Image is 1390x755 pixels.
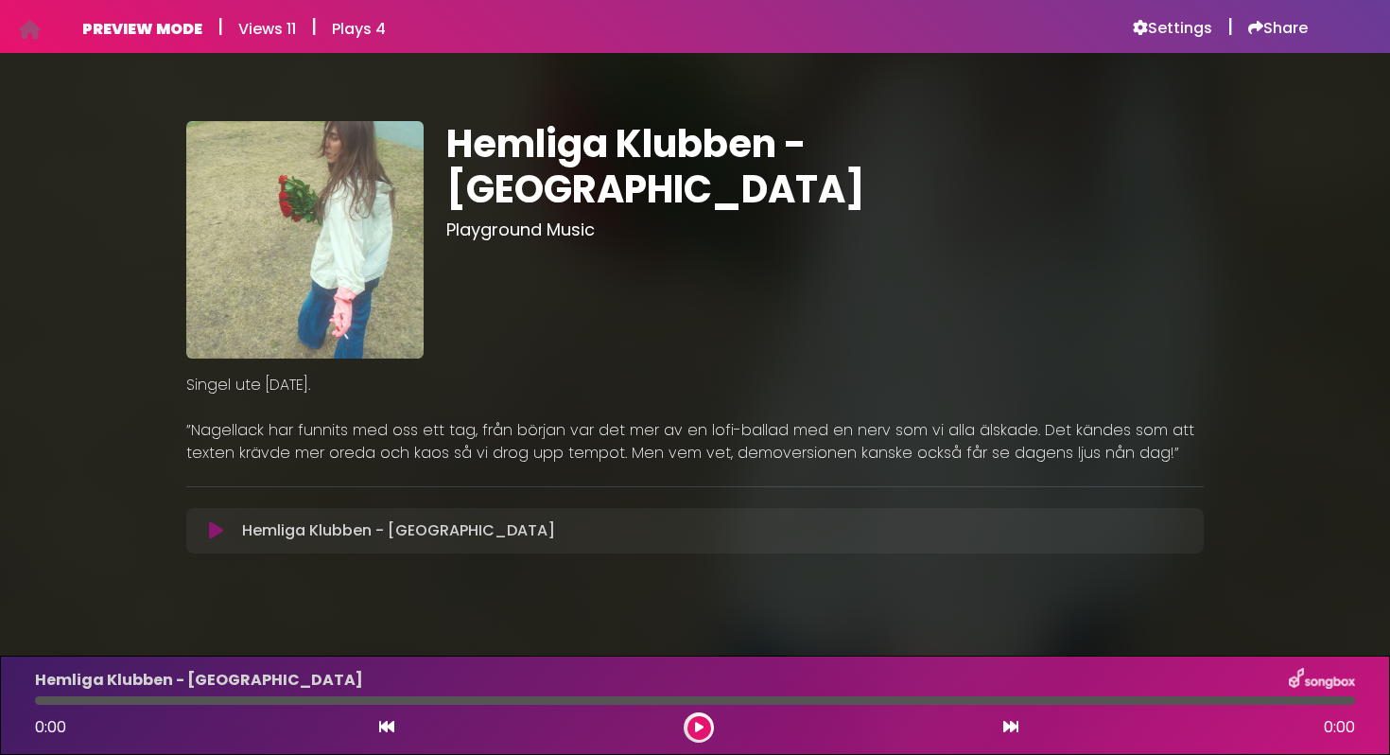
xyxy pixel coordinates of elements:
h6: Views 11 [238,20,296,38]
h5: | [1227,15,1233,38]
h1: Hemliga Klubben - [GEOGRAPHIC_DATA] [446,121,1204,212]
h5: | [217,15,223,38]
p: Singel ute [DATE]. [186,374,1204,396]
a: Share [1248,19,1308,38]
img: q4lEYRESHWnaI0eJnKe8 [186,121,424,359]
h6: PREVIEW MODE [82,20,202,38]
p: Hemliga Klubben - [GEOGRAPHIC_DATA] [242,519,555,542]
p: ”Nagellack har funnits med oss ett tag, från början var det mer av en lofi-ballad med en nerv som... [186,419,1204,465]
a: Settings [1133,19,1212,38]
h3: Playground Music [446,219,1204,240]
h5: | [311,15,317,38]
h6: Plays 4 [332,20,386,38]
